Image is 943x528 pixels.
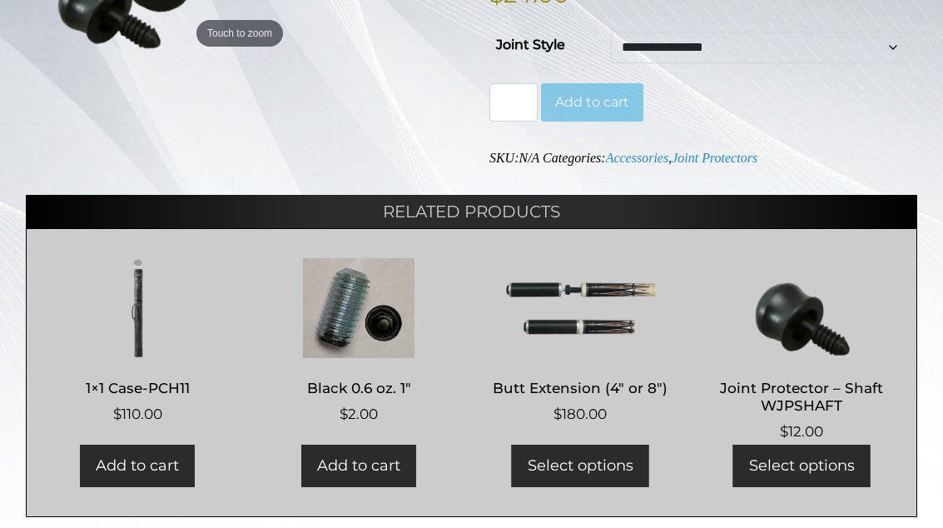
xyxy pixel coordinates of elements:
[265,258,454,426] a: Black 0.6 oz. 1″ $2.00
[43,258,232,426] a: 1×1 Case-PCH11 $110.00
[496,32,565,58] label: Joint Style
[780,423,823,440] bdi: 12.00
[512,445,649,487] a: Add to cart: “Butt Extension (4" or 8")”
[707,258,896,358] img: Joint Protector - Shaft WJPSHAFT
[265,373,454,404] h2: Black 0.6 oz. 1″
[340,406,348,422] span: $
[780,423,788,440] span: $
[489,83,538,122] input: Product quantity
[80,445,195,487] a: Add to cart: “1x1 Case-PCH11”
[486,258,675,426] a: Butt Extension (4″ or 8″) $180.00
[486,373,675,404] h2: Butt Extension (4″ or 8″)
[672,151,757,165] a: Joint Protectors
[265,258,454,358] img: Image of black weight screw
[26,195,917,228] h2: Related products
[489,151,539,165] span: SKU:
[543,151,757,165] span: Categories: ,
[113,406,162,422] bdi: 110.00
[707,258,896,442] a: Joint Protector – Shaft WJPSHAFT $12.00
[541,83,643,122] button: Add to cart
[43,258,232,358] img: 1x1 Case-PCH11
[553,406,607,422] bdi: 180.00
[707,373,896,421] h2: Joint Protector – Shaft WJPSHAFT
[301,445,416,487] a: Add to cart: “Black 0.6 oz. 1"”
[113,406,122,422] span: $
[340,406,378,422] bdi: 2.00
[733,445,871,487] a: Select options for “Joint Protector - Shaft WJPSHAFT”
[43,373,232,404] h2: 1×1 Case-PCH11
[553,406,562,422] span: $
[519,151,539,165] span: N/A
[606,151,669,165] a: Accessories
[486,258,675,358] img: Butt Extension (4" or 8")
